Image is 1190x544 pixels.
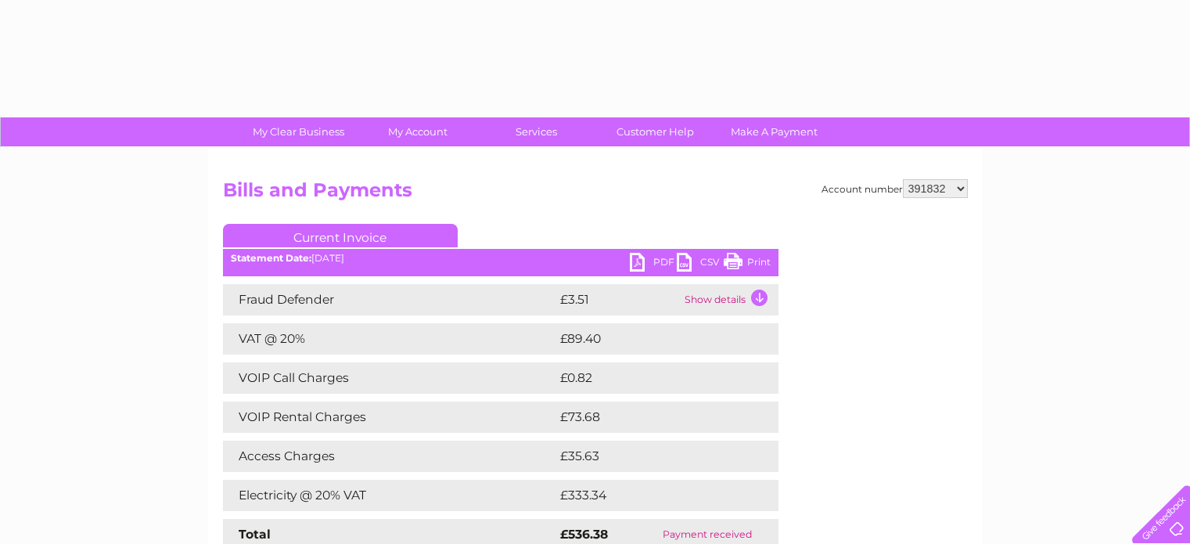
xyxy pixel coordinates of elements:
[234,117,363,146] a: My Clear Business
[556,441,746,472] td: £35.63
[223,323,556,355] td: VAT @ 20%
[472,117,601,146] a: Services
[223,480,556,511] td: Electricity @ 20% VAT
[223,253,778,264] div: [DATE]
[556,323,748,355] td: £89.40
[353,117,482,146] a: My Account
[677,253,724,276] a: CSV
[630,253,677,276] a: PDF
[710,117,839,146] a: Make A Payment
[223,362,556,394] td: VOIP Call Charges
[223,441,556,472] td: Access Charges
[556,402,747,433] td: £73.68
[724,253,771,276] a: Print
[223,224,458,247] a: Current Invoice
[231,252,311,264] b: Statement Date:
[556,480,750,511] td: £333.34
[591,117,720,146] a: Customer Help
[223,179,968,209] h2: Bills and Payments
[681,284,778,315] td: Show details
[556,284,681,315] td: £3.51
[223,284,556,315] td: Fraud Defender
[239,527,271,542] strong: Total
[223,402,556,433] td: VOIP Rental Charges
[560,527,608,542] strong: £536.38
[556,362,742,394] td: £0.82
[821,179,968,198] div: Account number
